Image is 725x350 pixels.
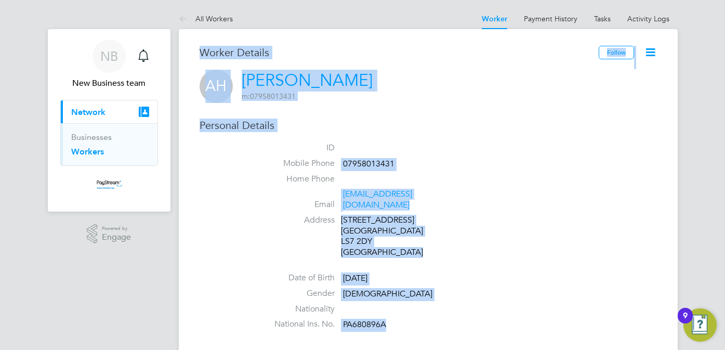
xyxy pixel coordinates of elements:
label: Address [262,215,335,226]
label: Nationality [262,304,335,315]
span: 07958013431 [343,159,394,169]
a: [EMAIL_ADDRESS][DOMAIN_NAME] [343,189,412,210]
img: paystream-logo-retina.png [91,176,126,193]
a: Worker [482,15,507,23]
a: Businesses [71,132,112,142]
label: Date of Birth [262,273,335,283]
span: Engage [102,233,131,242]
button: Network [61,100,157,123]
label: Mobile Phone [262,158,335,169]
label: National Ins. No. [262,319,335,330]
a: Powered byEngage [87,224,131,244]
label: ID [262,142,335,153]
span: New Business team [60,77,158,89]
a: Activity Logs [627,14,669,23]
label: Email [262,199,335,210]
a: NBNew Business team [60,40,158,89]
nav: Main navigation [48,29,170,212]
span: [DATE] [343,273,367,283]
span: NB [100,49,118,63]
h3: Personal Details [200,119,657,132]
h3: Worker Details [200,46,599,59]
button: Follow [599,46,634,59]
a: [PERSON_NAME] [242,70,373,90]
a: Tasks [594,14,611,23]
a: Go to home page [60,176,158,193]
div: Network [61,123,157,165]
span: AH [200,70,233,103]
a: Workers [71,147,104,157]
span: m: [242,92,250,101]
label: Home Phone [262,174,335,185]
span: Network [71,107,106,117]
label: Gender [262,288,335,299]
a: Payment History [524,14,577,23]
span: 07958013431 [242,92,296,101]
button: Open Resource Center, 9 new notifications [683,308,717,342]
div: 9 [683,316,688,329]
a: All Workers [179,14,233,23]
span: PA680896A [343,320,386,330]
div: [STREET_ADDRESS] [GEOGRAPHIC_DATA] LS7 2DY [GEOGRAPHIC_DATA] [341,215,440,258]
span: [DEMOGRAPHIC_DATA] [343,289,432,299]
span: Powered by [102,224,131,233]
